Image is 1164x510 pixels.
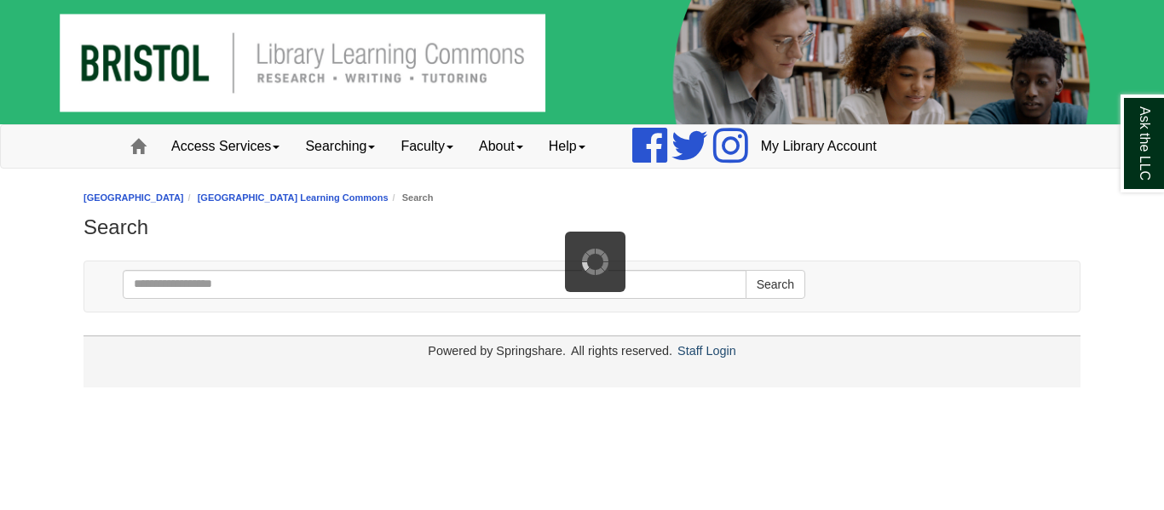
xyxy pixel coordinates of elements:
div: Powered by Springshare. [425,344,568,358]
a: [GEOGRAPHIC_DATA] Learning Commons [198,192,389,203]
a: Staff Login [677,344,736,358]
div: All rights reserved. [568,344,675,358]
img: Working... [582,249,608,275]
h1: Search [84,215,1080,239]
a: Faculty [388,125,466,168]
a: Access Services [158,125,292,168]
a: About [466,125,536,168]
a: My Library Account [748,125,890,168]
a: Searching [292,125,388,168]
li: Search [389,190,434,206]
button: Search [746,270,805,299]
a: Help [536,125,598,168]
a: [GEOGRAPHIC_DATA] [84,192,184,203]
nav: breadcrumb [84,190,1080,206]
